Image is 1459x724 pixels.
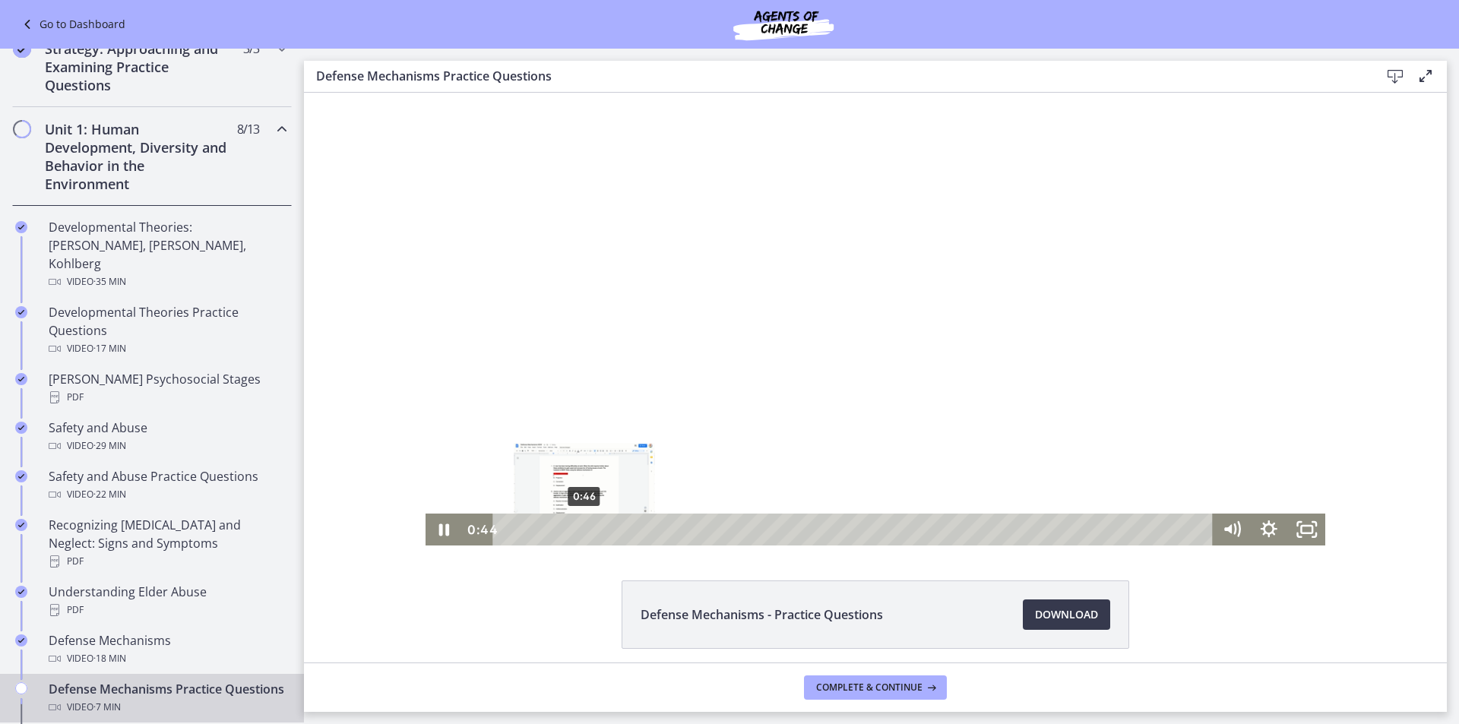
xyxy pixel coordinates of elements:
[93,340,126,358] span: · 17 min
[15,422,27,434] i: Completed
[93,650,126,668] span: · 18 min
[45,40,230,94] h2: Strategy: Approaching and Examining Practice Questions
[93,485,126,504] span: · 22 min
[15,373,27,385] i: Completed
[15,519,27,531] i: Completed
[49,370,286,406] div: [PERSON_NAME] Psychosocial Stages
[243,40,259,58] span: 3 / 3
[18,15,125,33] a: Go to Dashboard
[49,467,286,504] div: Safety and Abuse Practice Questions
[93,698,121,716] span: · 7 min
[49,516,286,571] div: Recognizing [MEDICAL_DATA] and Neglect: Signs and Symptoms
[49,583,286,619] div: Understanding Elder Abuse
[93,273,126,291] span: · 35 min
[49,437,286,455] div: Video
[49,485,286,504] div: Video
[15,221,27,233] i: Completed
[49,340,286,358] div: Video
[804,675,947,700] button: Complete & continue
[93,437,126,455] span: · 29 min
[13,40,31,58] i: Completed
[15,586,27,598] i: Completed
[49,218,286,291] div: Developmental Theories: [PERSON_NAME], [PERSON_NAME], Kohlberg
[49,552,286,571] div: PDF
[49,680,286,716] div: Defense Mechanisms Practice Questions
[49,303,286,358] div: Developmental Theories Practice Questions
[909,421,946,453] button: Mute
[45,120,230,193] h2: Unit 1: Human Development, Diversity and Behavior in the Environment
[49,601,286,619] div: PDF
[49,698,286,716] div: Video
[49,419,286,455] div: Safety and Abuse
[692,6,875,43] img: Agents of Change Social Work Test Prep
[304,93,1447,545] iframe: Video Lesson
[15,634,27,647] i: Completed
[15,470,27,482] i: Completed
[1035,605,1098,624] span: Download
[237,120,259,138] span: 8 / 13
[316,67,1356,85] h3: Defense Mechanisms Practice Questions
[15,306,27,318] i: Completed
[49,273,286,291] div: Video
[816,681,923,694] span: Complete & continue
[49,631,286,668] div: Defense Mechanisms
[1023,599,1110,630] a: Download
[984,421,1021,453] button: Fullscreen
[49,388,286,406] div: PDF
[641,605,883,624] span: Defense Mechanisms - Practice Questions
[49,650,286,668] div: Video
[947,421,984,453] button: Show settings menu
